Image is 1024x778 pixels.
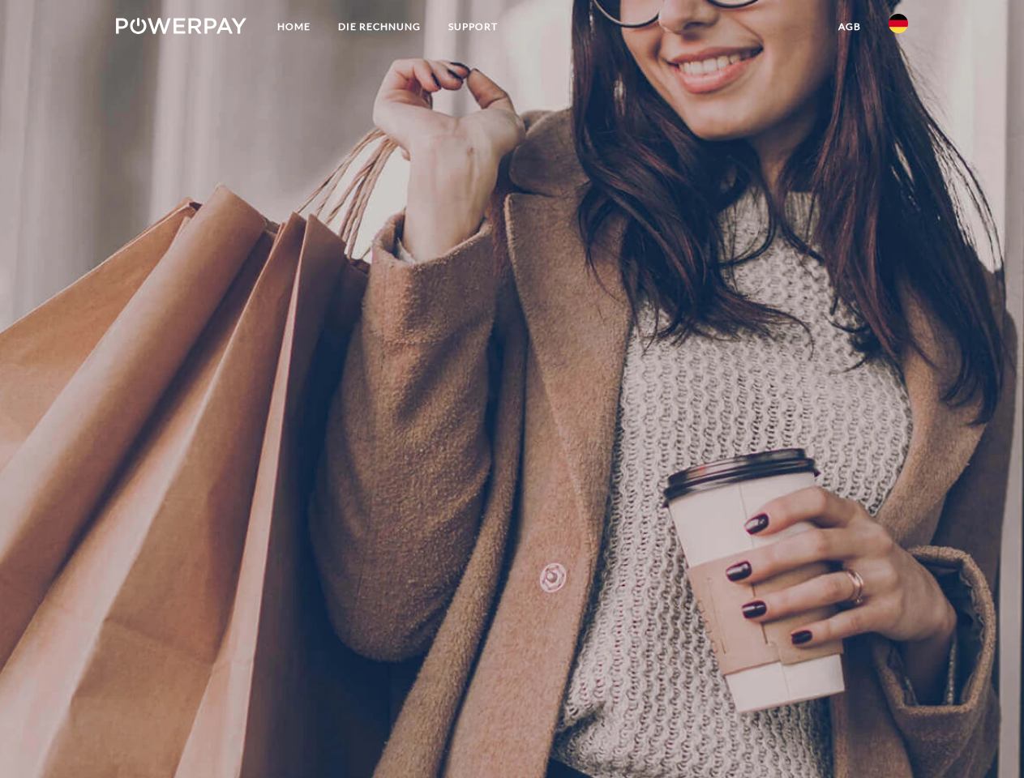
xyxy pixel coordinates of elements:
[324,12,435,41] a: DIE RECHNUNG
[263,12,324,41] a: Home
[435,12,512,41] a: SUPPORT
[825,12,875,41] a: agb
[116,18,246,34] img: logo-powerpay-white.svg
[889,14,908,33] img: de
